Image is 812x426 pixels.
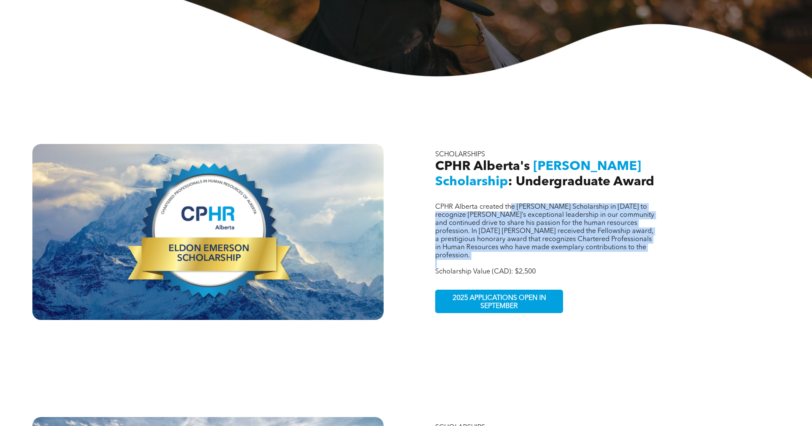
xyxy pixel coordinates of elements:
[435,204,654,259] span: CPHR Alberta created the [PERSON_NAME] Scholarship in [DATE] to recognize [PERSON_NAME]’s excepti...
[435,160,530,173] span: CPHR Alberta's
[435,268,536,275] span: Scholarship Value (CAD): $2,500
[435,290,563,313] a: 2025 APPLICATIONS OPEN IN SEPTEMBER
[435,160,641,188] span: [PERSON_NAME] Scholarship
[508,176,654,188] span: : Undergraduate Award
[435,151,485,158] span: SCHOLARSHIPS
[437,290,561,315] span: 2025 APPLICATIONS OPEN IN SEPTEMBER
